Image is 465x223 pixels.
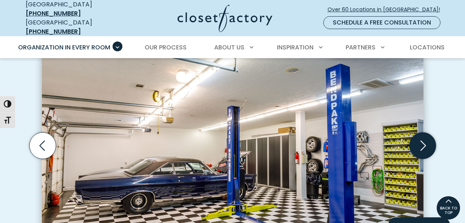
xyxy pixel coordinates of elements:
[178,5,272,32] img: Closet Factory Logo
[328,6,446,14] span: Over 60 Locations in [GEOGRAPHIC_DATA]!
[436,196,460,220] a: BACK TO TOP
[214,43,244,52] span: About Us
[18,43,110,52] span: Organization in Every Room
[26,18,118,36] div: [GEOGRAPHIC_DATA]
[323,16,440,29] a: Schedule a Free Consultation
[26,129,59,162] button: Previous slide
[410,43,445,52] span: Locations
[327,3,446,16] a: Over 60 Locations in [GEOGRAPHIC_DATA]!
[26,9,81,18] a: [PHONE_NUMBER]
[26,27,81,36] a: [PHONE_NUMBER]
[406,129,439,162] button: Next slide
[145,43,187,52] span: Our Process
[437,206,460,215] span: BACK TO TOP
[346,43,375,52] span: Partners
[13,37,453,58] nav: Primary Menu
[277,43,314,52] span: Inspiration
